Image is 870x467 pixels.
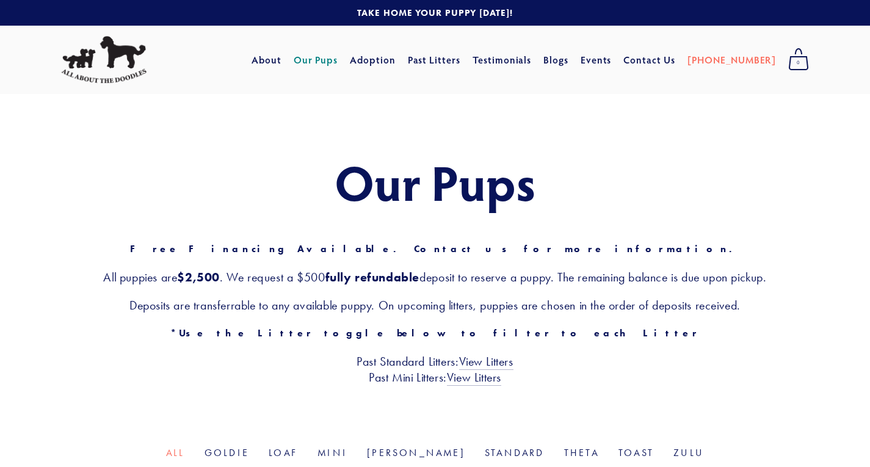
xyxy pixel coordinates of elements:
[252,49,281,71] a: About
[317,447,347,458] a: Mini
[543,49,568,71] a: Blogs
[788,55,809,71] span: 0
[205,447,249,458] a: Goldie
[170,327,700,339] strong: *Use the Litter toggle below to filter to each Litter
[325,270,420,284] strong: fully refundable
[61,36,147,84] img: All About The Doodles
[673,447,704,458] a: Zulu
[269,447,298,458] a: Loaf
[61,353,809,385] h3: Past Standard Litters: Past Mini Litters:
[447,370,501,386] a: View Litters
[473,49,532,71] a: Testimonials
[350,49,396,71] a: Adoption
[485,447,545,458] a: Standard
[166,447,185,458] a: All
[130,243,740,255] strong: Free Financing Available. Contact us for more information.
[294,49,338,71] a: Our Pups
[564,447,599,458] a: Theta
[61,269,809,285] h3: All puppies are . We request a $500 deposit to reserve a puppy. The remaining balance is due upon...
[782,45,815,75] a: 0 items in cart
[408,53,461,66] a: Past Litters
[61,297,809,313] h3: Deposits are transferrable to any available puppy. On upcoming litters, puppies are chosen in the...
[177,270,220,284] strong: $2,500
[367,447,465,458] a: [PERSON_NAME]
[687,49,776,71] a: [PHONE_NUMBER]
[618,447,654,458] a: Toast
[623,49,675,71] a: Contact Us
[581,49,612,71] a: Events
[61,155,809,209] h1: Our Pups
[459,354,513,370] a: View Litters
